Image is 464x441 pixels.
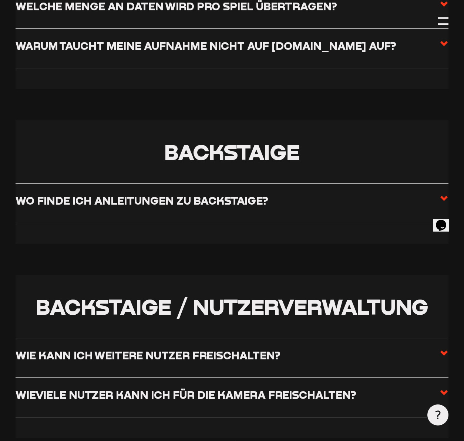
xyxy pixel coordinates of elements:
span: Backstaige / Nutzerverwaltung [36,294,428,319]
h3: Wie kann ich weitere Nutzer freischalten? [16,349,280,362]
iframe: chat widget [433,209,457,232]
h3: Wo finde ich Anleitungen zu Backstaige? [16,194,268,207]
h3: Wieviele Nutzer kann ich für die Kamera freischalten? [16,388,356,401]
h3: Warum taucht meine Aufnahme nicht auf [DOMAIN_NAME] auf? [16,39,396,52]
span: Backstaige [164,139,300,165]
